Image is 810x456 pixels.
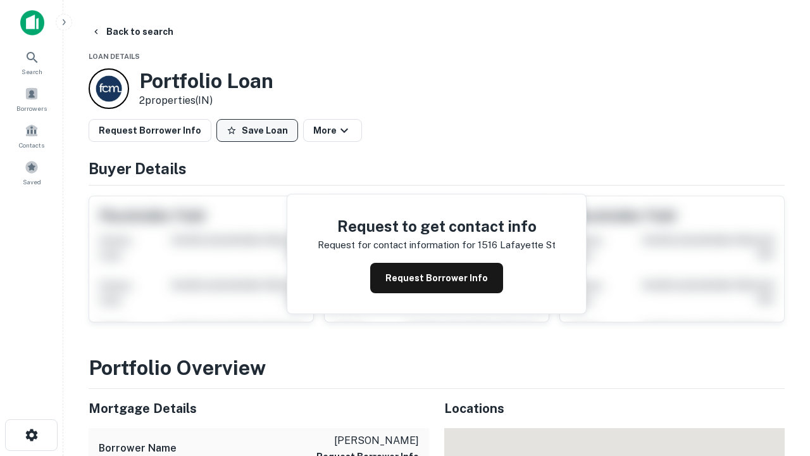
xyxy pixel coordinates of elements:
button: Request Borrower Info [370,263,503,293]
a: Contacts [4,118,59,153]
a: Saved [4,155,59,189]
p: Request for contact information for [318,237,475,253]
img: capitalize-icon.png [20,10,44,35]
span: Contacts [19,140,44,150]
h3: Portfolio Loan [139,69,273,93]
button: More [303,119,362,142]
a: Search [4,45,59,79]
button: Request Borrower Info [89,119,211,142]
span: Loan Details [89,53,140,60]
p: 1516 lafayette st [478,237,556,253]
h4: Request to get contact info [318,215,556,237]
span: Saved [23,177,41,187]
h5: Mortgage Details [89,399,429,418]
iframe: Chat Widget [747,314,810,375]
h3: Portfolio Overview [89,353,785,383]
button: Save Loan [216,119,298,142]
button: Back to search [86,20,178,43]
p: [PERSON_NAME] [316,433,419,448]
a: Borrowers [4,82,59,116]
p: 2 properties (IN) [139,93,273,108]
h4: Buyer Details [89,157,785,180]
h5: Locations [444,399,785,418]
span: Search [22,66,42,77]
h6: Borrower Name [99,441,177,456]
span: Borrowers [16,103,47,113]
